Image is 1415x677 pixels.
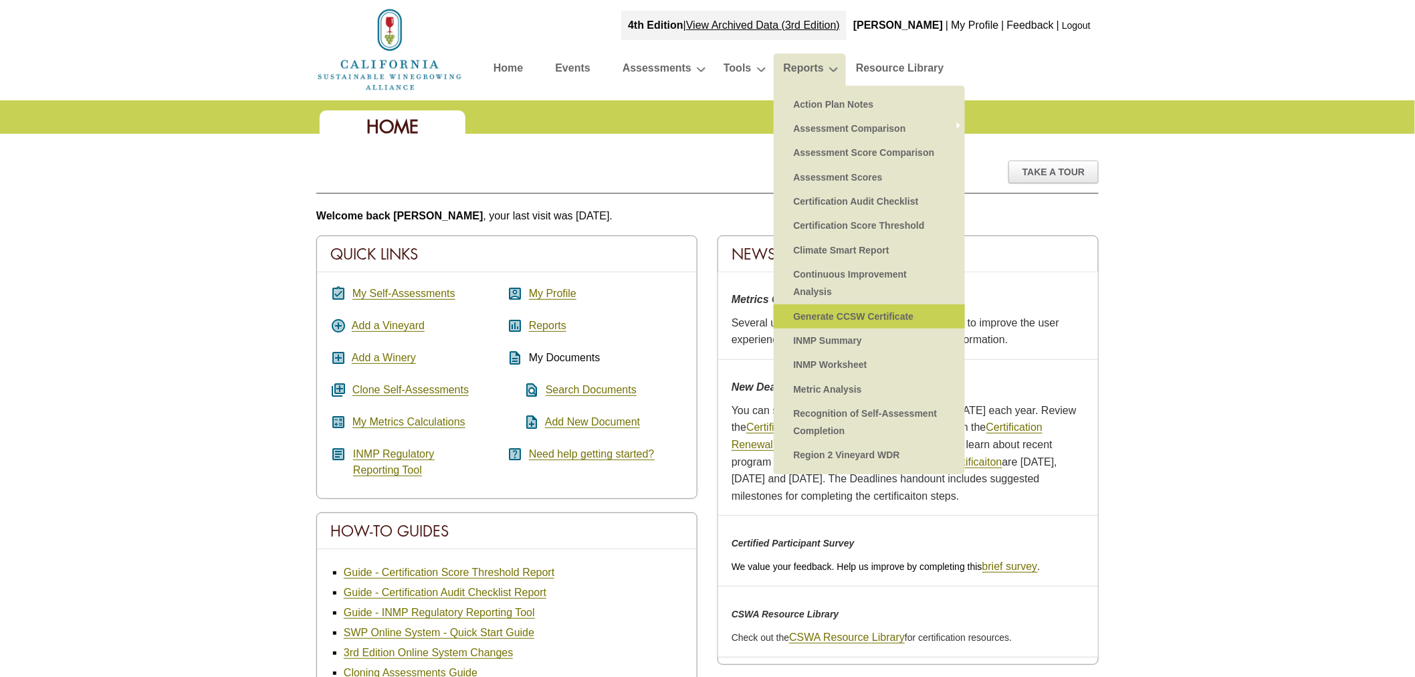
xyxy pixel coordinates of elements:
[1007,19,1054,31] a: Feedback
[787,165,952,189] a: Assessment Scores
[352,384,469,396] a: Clone Self-Assessments
[944,11,950,40] div: |
[529,448,655,460] a: Need help getting started?
[507,318,523,334] i: assessment
[529,352,601,363] span: My Documents
[353,448,435,476] a: INMP RegulatoryReporting Tool
[623,59,691,82] a: Assessments
[507,350,523,366] i: description
[529,320,566,332] a: Reports
[718,236,1098,272] div: News
[507,446,523,462] i: help_center
[955,122,962,135] span: »
[507,414,540,430] i: note_add
[787,116,952,140] a: Assessment Comparison
[344,567,554,579] a: Guide - Certification Score Threshold Report
[951,19,998,31] a: My Profile
[344,587,546,599] a: Guide - Certification Audit Checklist Report
[732,421,1043,451] a: Certification Renewal Webinar
[787,140,952,165] a: Assessment Score Comparison
[352,416,465,428] a: My Metrics Calculations
[344,647,513,659] a: 3rd Edition Online System Changes
[317,236,697,272] div: Quick Links
[330,382,346,398] i: queue
[352,288,455,300] a: My Self-Assessments
[1062,20,1091,31] a: Logout
[787,92,952,116] a: Action Plan Notes
[316,7,463,92] img: logo_cswa2x.png
[686,19,840,31] a: View Archived Data (3rd Edition)
[789,632,905,644] a: CSWA Resource Library
[982,561,1038,573] a: brief survey
[732,632,1012,643] span: Check out the for certification resources.
[732,294,851,305] strong: Metrics Center Updates
[787,213,952,237] a: Certification Score Threshold
[732,402,1085,505] p: You can start the Self-Assessment as early as [DATE] each year. Review the handout and watch the ...
[494,59,523,82] a: Home
[787,189,952,213] a: Certification Audit Checklist
[784,59,824,82] a: Reports
[1008,161,1099,183] div: Take A Tour
[787,377,952,401] a: Metric Analysis
[787,443,952,467] a: Region 2 Vineyard WDR
[344,607,535,619] a: Guide - INMP Regulatory Reporting Tool
[787,304,952,328] a: Generate CCSW Certificate
[330,286,346,302] i: assignment_turned_in
[732,609,839,619] em: CSWA Resource Library
[344,627,534,639] a: SWP Online System - Quick Start Guide
[330,350,346,366] i: add_box
[628,19,683,31] strong: 4th Edition
[316,207,1099,225] p: , your last visit was [DATE].
[316,43,463,54] a: Home
[555,59,590,82] a: Events
[787,401,952,444] a: Recognition of Self-Assessment Completion
[330,446,346,462] i: article
[621,11,847,40] div: |
[330,414,346,430] i: calculate
[879,456,1002,468] a: Deadlines for Certificaiton
[330,318,346,334] i: add_circle
[529,288,576,300] a: My Profile
[787,328,952,353] a: INMP Summary
[724,59,751,82] a: Tools
[853,19,943,31] b: [PERSON_NAME]
[317,513,697,549] div: How-To Guides
[787,238,952,262] a: Climate Smart Report
[507,286,523,302] i: account_box
[366,115,419,138] span: Home
[856,59,944,82] a: Resource Library
[746,421,878,433] a: Certification Renewal Steps
[732,538,855,549] em: Certified Participant Survey
[352,320,425,332] a: Add a Vineyard
[732,317,1059,346] span: Several updates were made to the metrics center to improve the user experience and remove under-u...
[507,382,540,398] i: find_in_page
[1055,11,1061,40] div: |
[732,381,807,393] strong: New Deadlines
[787,353,952,377] a: INMP Worksheet
[316,210,483,221] b: Welcome back [PERSON_NAME]
[352,352,416,364] a: Add a Winery
[787,262,952,304] a: Continuous Improvement Analysis
[1000,11,1006,40] div: |
[732,561,1040,572] span: We value your feedback. Help us improve by completing this .
[546,384,637,396] a: Search Documents
[545,416,640,428] a: Add New Document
